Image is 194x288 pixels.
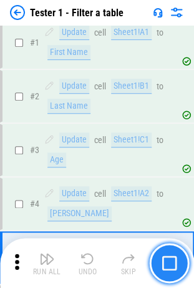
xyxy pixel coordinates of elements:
[30,199,39,209] span: # 4
[153,7,163,17] img: Support
[157,189,163,199] div: to
[111,132,152,147] div: Sheet1!C1
[59,79,89,94] div: Update
[47,45,90,60] div: First Name
[94,82,106,91] div: cell
[47,99,90,114] div: Last Name
[30,37,39,47] span: # 1
[59,132,89,147] div: Update
[30,91,39,101] span: # 2
[30,145,39,155] span: # 3
[10,5,25,20] img: Back
[169,5,184,20] img: Settings menu
[47,152,66,167] div: Age
[47,206,112,221] div: [PERSON_NAME]
[111,186,152,201] div: Sheet1!A2
[157,28,163,37] div: to
[94,28,106,37] div: cell
[59,186,89,201] div: Update
[94,189,106,199] div: cell
[94,136,106,145] div: cell
[111,25,152,40] div: Sheet1!A1
[162,256,177,271] img: Main button
[157,136,163,145] div: to
[59,25,89,40] div: Update
[30,7,124,19] div: Tester 1 - Filter a table
[111,79,152,94] div: Sheet1!B1
[157,82,163,91] div: to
